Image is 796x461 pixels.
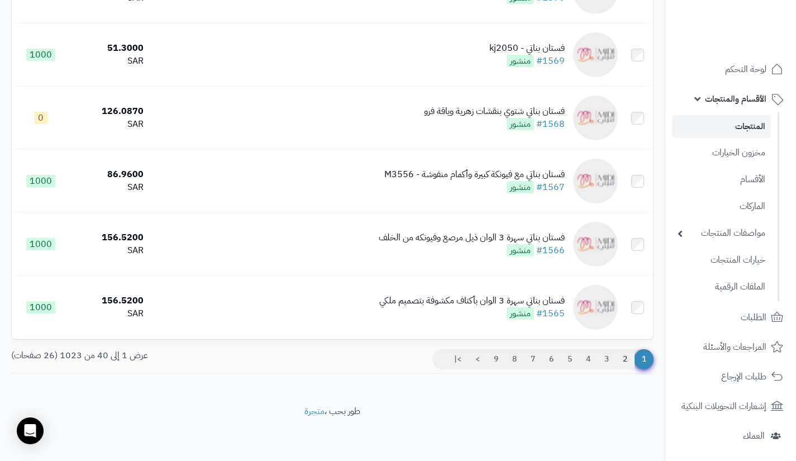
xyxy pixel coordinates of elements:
a: مخزون الخيارات [672,141,771,165]
img: فستان بناتي سهرة 3 الوان ذيل مرصع وفيونكه من الخلف [573,222,618,267]
a: الأقسام [672,168,771,192]
div: فستان بناتي سهرة 3 الوان ذيل مرصع وفيونكه من الخلف [379,231,565,244]
span: 1000 [26,175,55,187]
a: الطلبات [672,304,789,331]
a: خيارات المنتجات [672,248,771,272]
span: لوحة التحكم [725,61,766,77]
a: 9 [487,349,506,369]
a: الماركات [672,194,771,218]
a: 4 [579,349,598,369]
span: الطلبات [741,310,766,325]
a: > [468,349,487,369]
span: الأقسام والمنتجات [705,91,766,107]
a: 6 [542,349,561,369]
span: منشور [507,244,534,256]
div: 156.5200 [74,294,144,307]
span: منشور [507,181,534,193]
a: 2 [616,349,635,369]
a: #1567 [536,180,565,194]
span: منشور [507,118,534,130]
div: SAR [74,244,144,257]
div: فستان بناتي شتوي بنقشات زهرية وياقة فرو [424,105,565,118]
a: العملاء [672,422,789,449]
div: SAR [74,181,144,194]
span: العملاء [743,428,765,444]
span: منشور [507,307,534,320]
a: مواصفات المنتجات [672,221,771,245]
a: 5 [560,349,579,369]
a: المراجعات والأسئلة [672,334,789,360]
span: إشعارات التحويلات البنكية [681,398,766,414]
a: >| [447,349,469,369]
span: 1000 [26,238,55,250]
img: فستان بناتي مع فيونكة كبيرة وأكمام منفوشة - M3556 [573,159,618,203]
img: فستان بناتي سهرة 3 الوان بأكتاف مكشوفة بتصميم ملكي [573,285,618,330]
a: متجرة [304,405,325,418]
div: 86.9600 [74,168,144,181]
div: 51.3000 [74,42,144,55]
span: طلبات الإرجاع [721,369,766,384]
span: المراجعات والأسئلة [703,339,766,355]
a: طلبات الإرجاع [672,363,789,390]
div: SAR [74,55,144,68]
img: logo-2.png [720,28,785,52]
span: 1 [634,349,654,369]
div: SAR [74,118,144,131]
a: #1566 [536,244,565,257]
span: منشور [507,55,534,67]
div: SAR [74,307,144,320]
a: إشعارات التحويلات البنكية [672,393,789,420]
a: 8 [505,349,524,369]
a: #1568 [536,117,565,131]
a: الملفات الرقمية [672,275,771,299]
a: 3 [597,349,616,369]
img: فستان بناتي - kj2050 [573,32,618,77]
a: المنتجات [672,115,771,138]
div: 126.0870 [74,105,144,118]
span: 0 [34,112,47,124]
div: فستان بناتي مع فيونكة كبيرة وأكمام منفوشة - M3556 [384,168,565,181]
div: فستان بناتي - kj2050 [489,42,565,55]
a: 7 [523,349,542,369]
div: Open Intercom Messenger [17,417,44,444]
span: 1000 [26,49,55,61]
img: فستان بناتي شتوي بنقشات زهرية وياقة فرو [573,96,618,140]
a: لوحة التحكم [672,56,789,83]
a: #1569 [536,54,565,68]
div: 156.5200 [74,231,144,244]
span: 1000 [26,301,55,313]
div: فستان بناتي سهرة 3 الوان بأكتاف مكشوفة بتصميم ملكي [379,294,565,307]
div: عرض 1 إلى 40 من 1023 (26 صفحات) [3,349,332,362]
a: #1565 [536,307,565,320]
